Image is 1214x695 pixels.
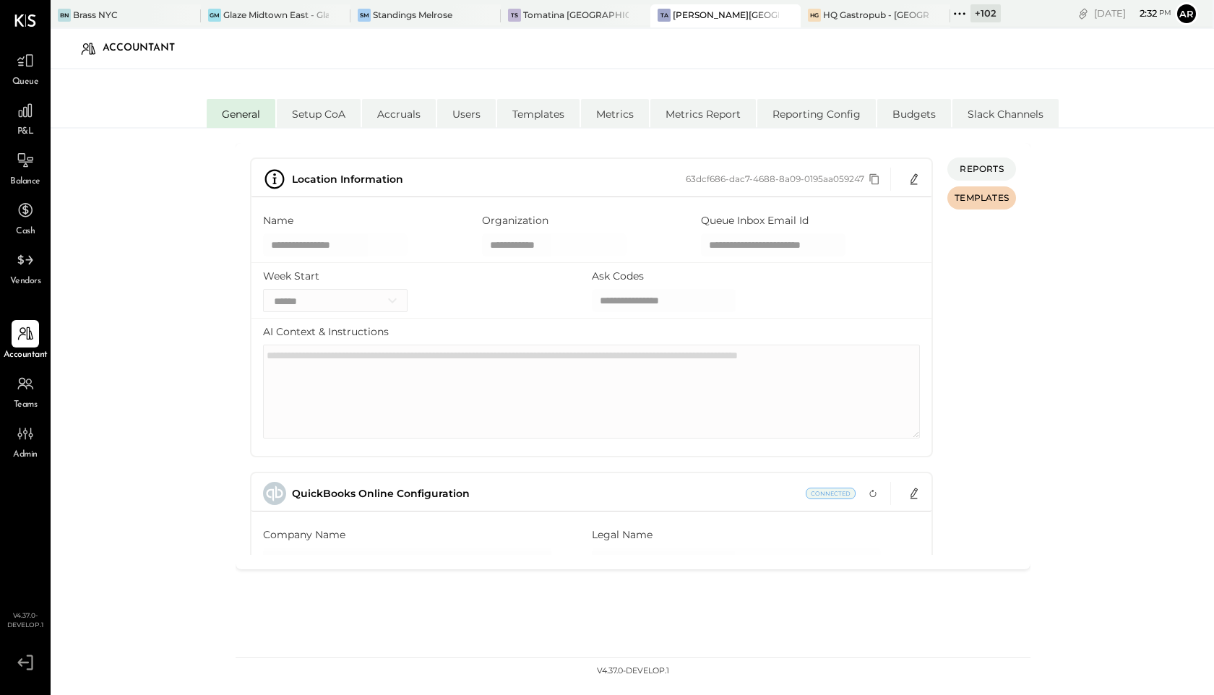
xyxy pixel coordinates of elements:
[208,9,221,22] div: GM
[103,37,189,60] div: Accountant
[263,324,389,339] label: AI Context & Instructions
[292,173,403,186] span: Location Information
[970,4,1001,22] div: + 102
[373,9,452,21] div: Standings Melrose
[581,99,649,128] li: Metrics
[1,320,50,362] a: Accountant
[1094,7,1171,20] div: [DATE]
[1175,2,1198,25] button: Ar
[877,99,951,128] li: Budgets
[292,487,470,500] span: QuickBooks Online Configuration
[58,9,71,22] div: BN
[701,213,809,228] label: Queue Inbox Email Id
[17,126,34,139] span: P&L
[12,76,39,89] span: Queue
[73,9,118,21] div: Brass NYC
[16,225,35,238] span: Cash
[823,9,929,21] div: HQ Gastropub - [GEOGRAPHIC_DATA]
[482,213,548,228] label: Organization
[207,99,275,128] li: General
[592,527,653,542] label: Legal Name
[523,9,629,21] div: Tomatina [GEOGRAPHIC_DATA]
[362,99,436,128] li: Accruals
[658,9,671,22] div: TA
[806,488,856,499] span: Current Status: Connected
[592,269,644,283] label: Ask Codes
[808,9,821,22] div: HG
[14,399,38,412] span: Teams
[947,186,1016,210] button: TEMPLATES
[10,176,40,189] span: Balance
[1,97,50,139] a: P&L
[1,197,50,238] a: Cash
[947,157,1016,181] button: REPORTS
[952,99,1059,128] li: Slack Channels
[4,349,48,362] span: Accountant
[10,275,41,288] span: Vendors
[650,99,756,128] li: Metrics Report
[223,9,330,21] div: Glaze Midtown East - Glaze Lexington One LLC
[437,99,496,128] li: Users
[1076,6,1090,21] div: copy link
[686,173,884,186] div: 63dcf686-dac7-4688-8a09-0195aa059247
[277,99,361,128] li: Setup CoA
[597,665,669,677] div: v 4.37.0-develop.1
[864,173,884,186] button: Copy id
[1,47,50,89] a: Queue
[13,449,38,462] span: Admin
[358,9,371,22] div: SM
[1,420,50,462] a: Admin
[263,213,293,228] label: Name
[960,163,1003,175] span: REPORTS
[1,147,50,189] a: Balance
[1,246,50,288] a: Vendors
[508,9,521,22] div: TS
[497,99,580,128] li: Templates
[673,9,779,21] div: [PERSON_NAME][GEOGRAPHIC_DATA]
[263,269,319,283] label: Week Start
[263,527,345,542] label: Company Name
[1,370,50,412] a: Teams
[757,99,876,128] li: Reporting Config
[955,191,1009,204] span: TEMPLATES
